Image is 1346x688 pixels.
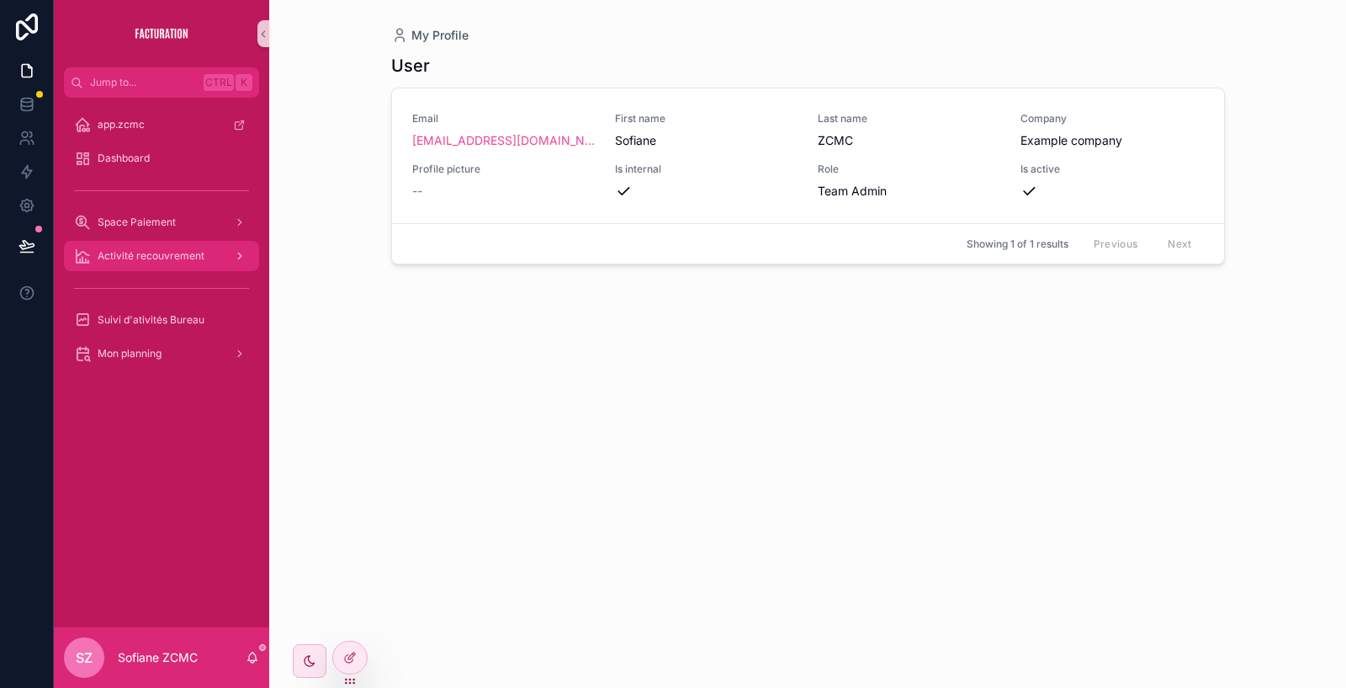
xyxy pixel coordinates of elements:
span: Example company [1020,132,1122,149]
span: Suivi d'ativités Bureau [98,313,204,327]
span: Activité recouvrement [98,249,204,263]
span: Dashboard [98,152,150,165]
span: Jump to... [90,76,197,89]
span: Profile picture [412,163,595,176]
span: K [237,76,251,89]
span: Mon planning [98,347,162,360]
span: Team Admin [818,183,887,200]
span: Sofiane [615,132,798,149]
a: Mon planning [64,339,259,369]
span: Company [1020,112,1203,125]
span: Showing 1 of 1 results [967,237,1068,251]
span: Last name [818,112,1000,125]
span: First name [615,112,798,125]
span: Ctrl [204,74,234,91]
img: App logo [135,20,188,47]
a: Activité recouvrement [64,241,259,271]
span: Is active [1020,163,1203,176]
span: Email [412,112,595,125]
span: My Profile [411,27,469,44]
p: Sofiane ZCMC [118,649,198,666]
h1: User [391,54,430,77]
span: Space Paiement [98,216,176,229]
button: Jump to...CtrlK [64,67,259,98]
span: app.zcmc [98,118,145,131]
a: Suivi d'ativités Bureau [64,305,259,335]
a: [EMAIL_ADDRESS][DOMAIN_NAME] [412,132,595,149]
span: Role [818,163,1000,176]
span: ZCMC [818,132,1000,149]
span: SZ [76,648,93,668]
div: scrollable content [54,98,269,391]
a: Space Paiement [64,207,259,237]
a: app.zcmc [64,109,259,140]
a: Email[EMAIL_ADDRESS][DOMAIN_NAME]First nameSofianeLast nameZCMCCompanyExample companyProfile pict... [392,88,1224,223]
a: My Profile [391,27,469,44]
span: Is internal [615,163,798,176]
a: Dashboard [64,143,259,173]
span: -- [412,183,422,200]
